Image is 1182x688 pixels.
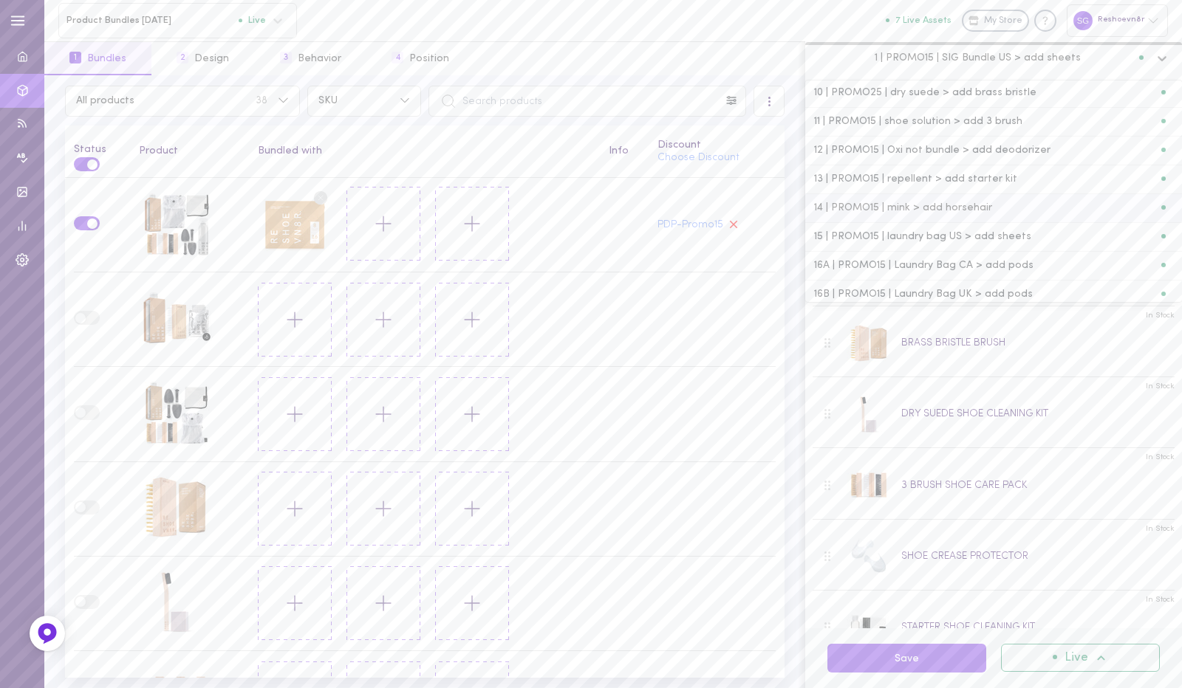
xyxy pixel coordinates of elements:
span: 13 | PROMO15 | repellent > add starter kit [814,174,1017,185]
a: My Store [962,10,1029,32]
div: Discount [657,140,776,151]
div: ORIGINAL SHOE CLEANING KIT [139,281,213,358]
div: Product [139,146,241,156]
div: DRY SUEDE SHOE CLEANING KIT [139,565,213,641]
div: Status [74,134,122,155]
span: In Stock [1146,452,1175,463]
img: Feedback Button [36,622,58,644]
span: Live [239,16,266,25]
button: All products38 [65,86,300,117]
div: 3 BRUSH SHOE CARE PACK [901,478,1027,493]
button: 1Bundles [44,42,151,75]
span: 1 | PROMO15 | SIG Bundle US > add sheets [875,51,1081,64]
span: SKU [318,96,389,106]
span: 2 [177,52,188,63]
a: 7 Live Assets [886,16,962,26]
span: All products [76,96,256,106]
div: Info [609,146,640,156]
span: 12 | PROMO15 | Oxi not bundle > add deodorizer [814,145,1051,156]
span: In Stock [1146,594,1175,605]
button: 4Position [366,42,474,75]
div: STARTER SHOE CLEANING KIT [901,619,1035,635]
span: 38 [256,96,267,106]
span: 11 | PROMO15 | shoe solution > add 3 brush [814,117,1022,127]
button: PDP-Promo15 [657,220,723,230]
span: 3 [280,52,292,63]
div: SIGNATURE SHOE LAUNDRY CLEANING KIT [139,376,213,453]
span: 16A | PROMO15 | Laundry Bag CA > add pods [814,261,1034,271]
span: Product Bundles [DATE] [66,15,239,26]
span: 10 | PROMO25 | dry suede > add brass bristle [814,88,1036,98]
span: 4 [392,52,403,63]
div: BRASS BRISTLE BRUSH [901,335,1005,351]
span: Live [1065,652,1088,664]
div: Reshoevn8r [1067,4,1168,36]
span: My Store [984,15,1022,28]
button: Choose Discount [657,153,739,163]
div: Knowledge center [1034,10,1056,32]
span: In Stock [1146,381,1175,392]
input: Search products [428,86,746,117]
button: 3Behavior [255,42,366,75]
button: Save [827,644,986,672]
div: SIGNATURE SHOE LAUNDRY CLEANING & PROTECTION BUNDLE [139,187,213,264]
button: Live [1001,644,1160,672]
span: In Stock [1146,523,1175,534]
div: DRY SUEDE SHOE CLEANING KIT [901,406,1048,422]
span: In Stock [1146,310,1175,321]
span: 15 | PROMO15 | laundry bag US > add sheets [814,232,1031,242]
span: 1 [69,52,81,63]
div: SNEAKER LAUNDRY SHEETS [258,187,332,264]
button: 2Design [151,42,254,75]
div: BRASS BRISTLE BRUSH [139,470,213,547]
span: 16B | PROMO15 | Laundry Bag UK > add pods [814,289,1033,300]
span: 14 | PROMO15 | mink > add horsehair [814,203,992,213]
button: SKU [307,86,421,117]
button: 7 Live Assets [886,16,952,25]
div: Bundled with [258,146,592,156]
div: SHOE CREASE PROTECTOR [901,548,1028,564]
